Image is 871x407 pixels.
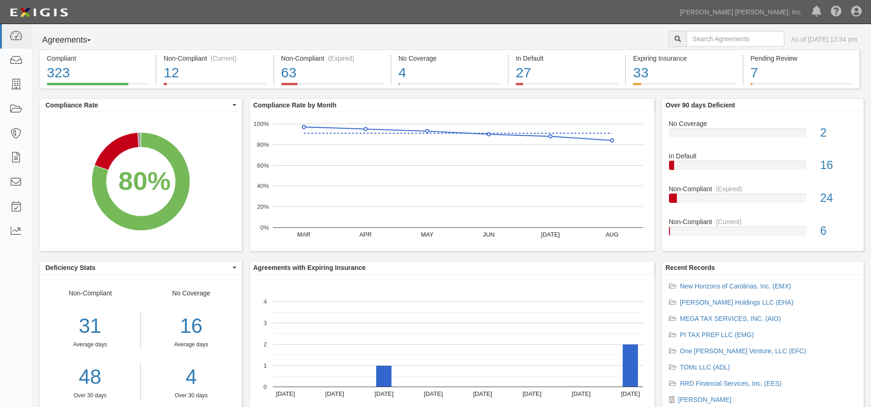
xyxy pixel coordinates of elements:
[541,231,560,238] text: [DATE]
[516,54,618,63] div: In Default
[276,390,295,397] text: [DATE]
[40,341,140,349] div: Average days
[40,112,242,251] svg: A chart.
[509,83,625,90] a: In Default27
[253,120,269,127] text: 100%
[148,312,235,341] div: 16
[211,54,237,63] div: (Current)
[813,157,864,174] div: 16
[744,83,860,90] a: Pending Review7
[45,100,230,110] span: Compliance Rate
[148,392,235,400] div: Over 30 days
[751,63,852,83] div: 7
[483,231,494,238] text: JUN
[791,35,857,44] div: As of [DATE] 12:34 pm
[391,83,508,90] a: No Coverage4
[274,83,391,90] a: Non-Compliant(Expired)63
[39,83,156,90] a: Compliant323
[813,125,864,141] div: 2
[421,231,434,238] text: MAY
[297,231,310,238] text: MAR
[831,6,842,18] i: Help Center - Complianz
[253,264,366,271] b: Agreements with Expiring Insurance
[662,217,864,226] div: Non-Compliant
[633,63,735,83] div: 33
[325,390,344,397] text: [DATE]
[716,184,742,194] div: (Expired)
[666,264,715,271] b: Recent Records
[141,288,242,400] div: No Coverage
[39,31,109,50] button: Agreements
[813,223,864,239] div: 6
[40,312,140,341] div: 31
[680,363,730,371] a: TOMc LLC (ADL)
[751,54,852,63] div: Pending Review
[157,83,273,90] a: Non-Compliant(Current)12
[680,282,791,290] a: New Horizons of Carolinas, Inc. (EMX)
[253,101,337,109] b: Compliance Rate by Month
[680,347,806,355] a: One [PERSON_NAME] Venture, LLC (EFC)
[148,341,235,349] div: Average days
[678,396,732,403] a: [PERSON_NAME]
[516,63,618,83] div: 27
[119,162,171,200] div: 80%
[687,31,784,47] input: Search Agreements
[263,341,266,348] text: 2
[164,63,266,83] div: 12
[263,383,266,390] text: 0
[423,390,442,397] text: [DATE]
[7,4,71,21] img: logo-5460c22ac91f19d4615b14bd174203de0afe785f0fc80cf4dbbc73dc1793850b.png
[263,319,266,326] text: 3
[281,54,384,63] div: Non-Compliant (Expired)
[359,231,372,238] text: APR
[666,101,735,109] b: Over 90 days Deficient
[605,231,618,238] text: AUG
[47,63,149,83] div: 323
[40,99,242,112] button: Compliance Rate
[626,83,742,90] a: Expiring Insurance33
[680,299,794,306] a: [PERSON_NAME] Holdings LLC (EHA)
[40,363,140,392] a: 48
[45,263,230,272] span: Deficiency Stats
[572,390,591,397] text: [DATE]
[680,315,781,322] a: MEGA TAX SERVICES, INC. (AIO)
[675,3,807,21] a: [PERSON_NAME] [PERSON_NAME], Inc.
[250,112,655,251] svg: A chart.
[148,363,235,392] a: 4
[662,184,864,194] div: Non-Compliant
[662,119,864,128] div: No Coverage
[40,392,140,400] div: Over 30 days
[680,331,754,338] a: PI TAX PREP LLC (EMG)
[374,390,393,397] text: [DATE]
[680,380,782,387] a: RRD Financial Services, Inc. (EES)
[398,63,501,83] div: 4
[40,261,242,274] button: Deficiency Stats
[257,141,269,148] text: 80%
[257,162,269,169] text: 60%
[164,54,266,63] div: Non-Compliant (Current)
[662,151,864,161] div: In Default
[813,190,864,207] div: 24
[40,288,141,400] div: Non-Compliant
[473,390,492,397] text: [DATE]
[263,362,266,369] text: 1
[328,54,354,63] div: (Expired)
[257,182,269,189] text: 40%
[669,184,857,217] a: Non-Compliant(Expired)24
[398,54,501,63] div: No Coverage
[281,63,384,83] div: 63
[669,119,857,152] a: No Coverage2
[669,217,857,243] a: Non-Compliant(Current)6
[260,224,269,231] text: 0%
[263,298,266,305] text: 4
[522,390,541,397] text: [DATE]
[669,151,857,184] a: In Default16
[621,390,640,397] text: [DATE]
[47,54,149,63] div: Compliant
[633,54,735,63] div: Expiring Insurance
[257,203,269,210] text: 20%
